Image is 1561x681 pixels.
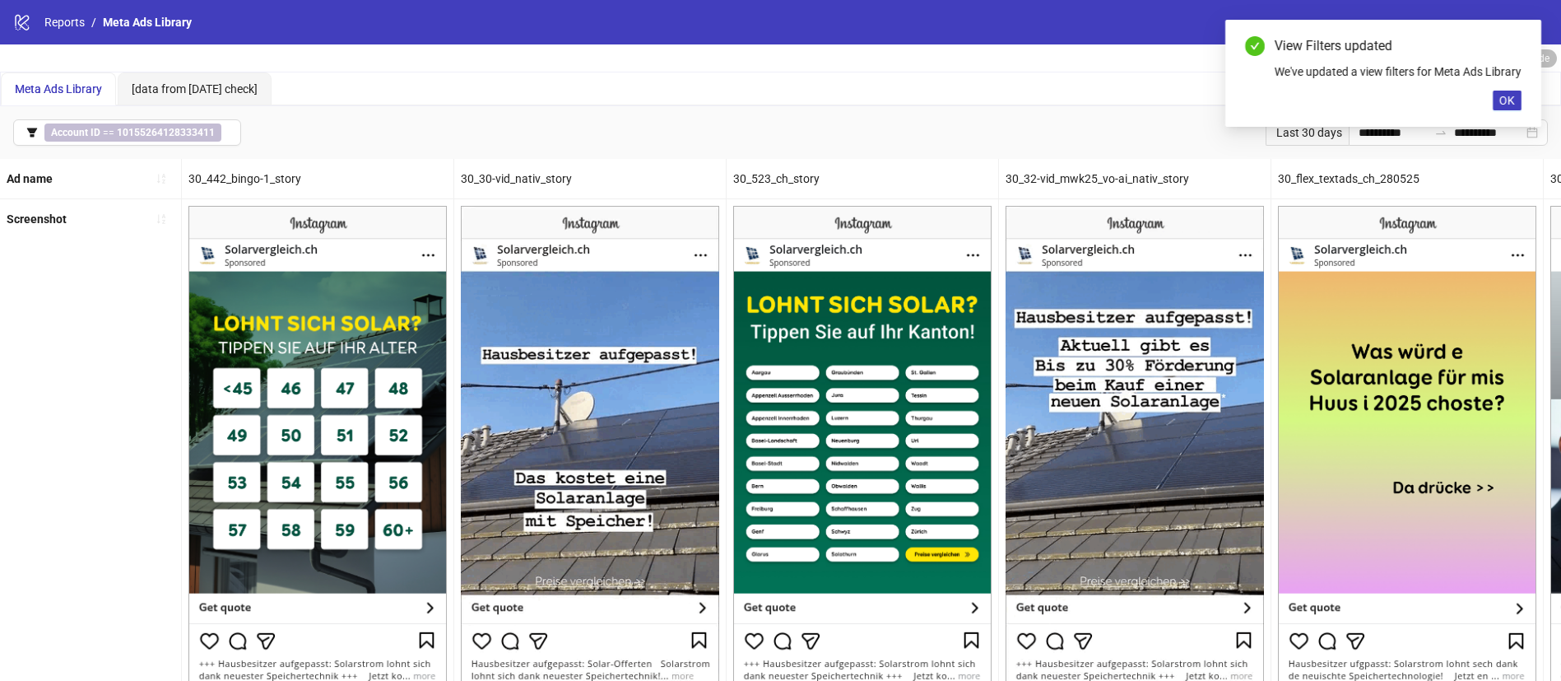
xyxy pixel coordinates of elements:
[1499,94,1515,107] span: OK
[182,159,453,198] div: 30_442_bingo-1_story
[91,13,96,31] li: /
[13,119,241,146] button: Account ID == 10155264128333411
[1275,36,1522,56] div: View Filters updated
[103,16,192,29] span: Meta Ads Library
[156,173,167,184] span: sort-ascending
[1275,63,1522,81] div: We've updated a view filters for Meta Ads Library
[117,127,215,138] b: 10155264128333411
[1271,159,1543,198] div: 30_flex_textads_ch_280525
[7,212,67,226] b: Screenshot
[1493,91,1522,110] button: OK
[41,13,88,31] a: Reports
[7,172,53,185] b: Ad name
[51,127,100,138] b: Account ID
[26,127,38,138] span: filter
[132,82,258,96] span: [data from [DATE] check]
[1245,36,1265,56] span: check-circle
[156,213,167,225] span: sort-ascending
[15,82,102,96] span: Meta Ads Library
[727,159,998,198] div: 30_523_ch_story
[44,124,221,142] span: ==
[1503,36,1522,54] a: Close
[999,159,1271,198] div: 30_32-vid_mwk25_vo-ai_nativ_story
[454,159,726,198] div: 30_30-vid_nativ_story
